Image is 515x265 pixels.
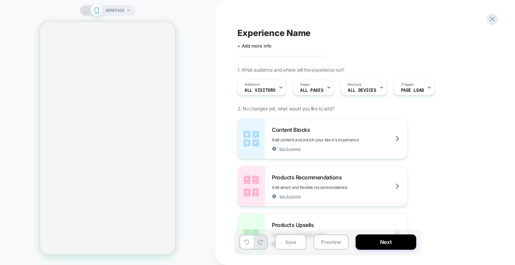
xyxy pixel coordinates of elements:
span: 1. What audience and where will the experience run? [237,67,344,73]
button: Preview [313,234,349,250]
span: Page Load [401,88,424,93]
span: Audience [245,82,260,87]
span: Devices [348,82,361,87]
button: Next [356,234,416,250]
span: Products Recommendations [272,174,345,181]
span: ALL DEVICES [348,88,376,93]
span: + Add more info [237,43,271,49]
span: 2. No changes yet, what would you like to add? [237,106,334,111]
span: See Example [279,194,301,199]
span: HOMEPAGE [106,5,125,16]
span: Add smart and flexible recommendations [272,185,381,190]
span: All Visitors [245,88,276,93]
span: Trigger [401,82,414,87]
span: Add content and enrich your store's experience [272,137,393,142]
span: ALL PAGES [300,88,323,93]
span: Pages [300,82,310,87]
span: Products Upsells [272,222,317,228]
button: Save [275,234,307,250]
span: Experience Name [237,28,311,38]
span: Content Blocks [272,126,313,133]
span: See Example [279,146,301,151]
